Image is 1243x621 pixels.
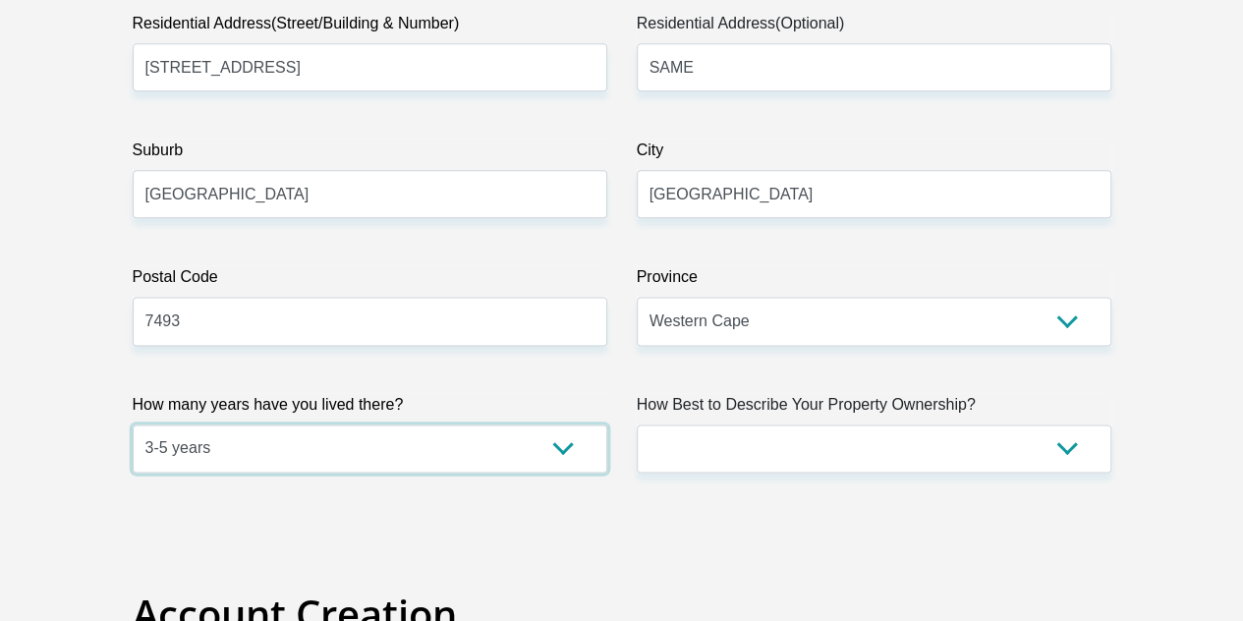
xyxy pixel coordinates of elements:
label: Suburb [133,139,607,170]
label: City [637,139,1111,170]
input: Suburb [133,170,607,218]
label: Province [637,265,1111,297]
label: Postal Code [133,265,607,297]
input: Postal Code [133,297,607,345]
select: Please select a value [133,424,607,473]
input: Valid residential address [133,43,607,91]
label: Residential Address(Street/Building & Number) [133,12,607,43]
select: Please select a value [637,424,1111,473]
input: City [637,170,1111,218]
label: Residential Address(Optional) [637,12,1111,43]
label: How many years have you lived there? [133,393,607,424]
input: Address line 2 (Optional) [637,43,1111,91]
select: Please Select a Province [637,297,1111,345]
label: How Best to Describe Your Property Ownership? [637,393,1111,424]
